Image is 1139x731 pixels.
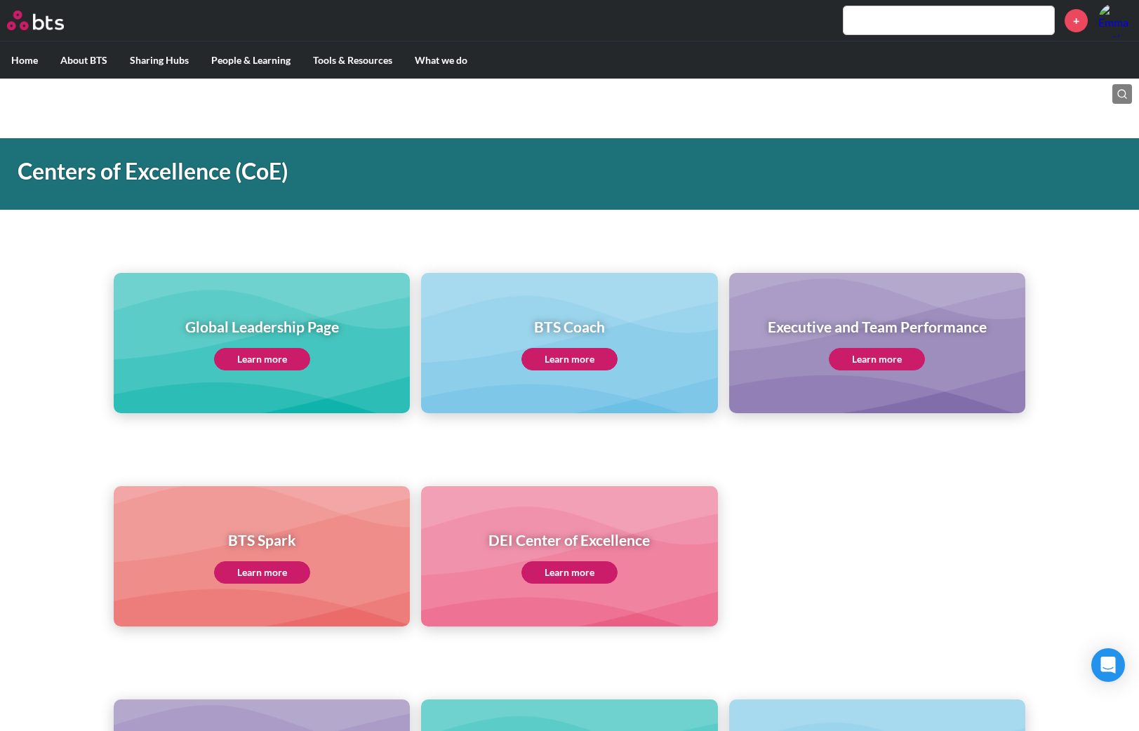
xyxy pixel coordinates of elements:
a: Learn more [521,348,618,370]
h1: DEI Center of Excellence [488,530,650,550]
label: Tools & Resources [302,42,404,79]
a: Profile [1098,4,1132,37]
h1: BTS Coach [521,316,618,337]
label: About BTS [49,42,119,79]
a: Learn more [829,348,925,370]
a: + [1065,9,1088,32]
a: Learn more [521,561,618,584]
img: Emma Nystrom [1098,4,1132,37]
img: BTS Logo [7,11,64,30]
a: Learn more [214,348,310,370]
label: Sharing Hubs [119,42,200,79]
h1: Global Leadership Page [185,316,339,337]
h1: Executive and Team Performance [768,316,987,337]
a: Go home [7,11,90,30]
a: Learn more [214,561,310,584]
h1: BTS Spark [214,530,310,550]
label: People & Learning [200,42,302,79]
h1: Centers of Excellence (CoE) [18,156,790,187]
label: What we do [404,42,479,79]
div: Open Intercom Messenger [1091,648,1125,682]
